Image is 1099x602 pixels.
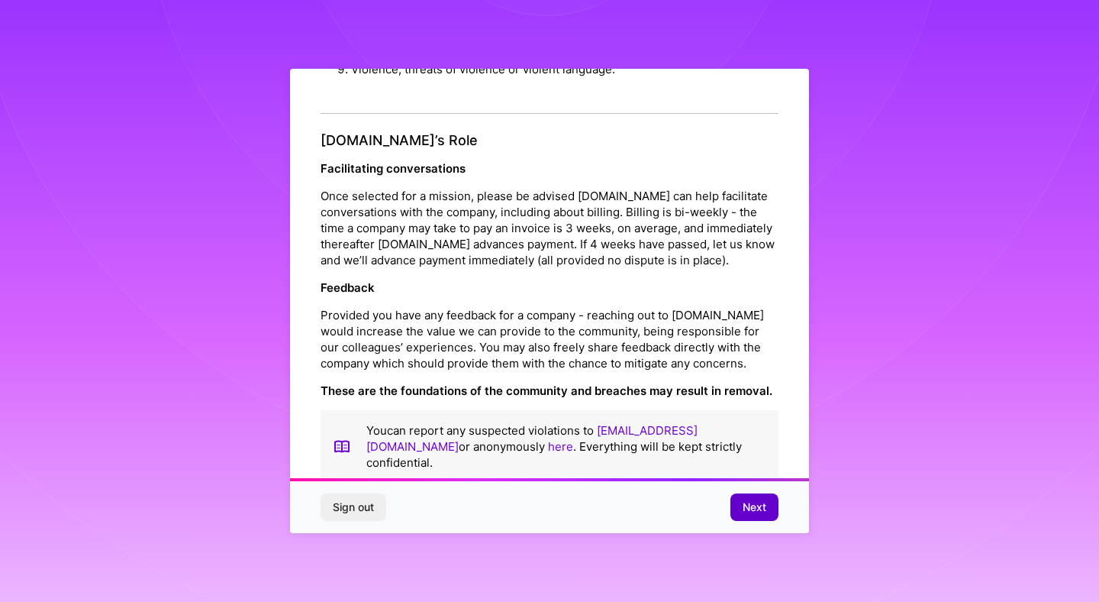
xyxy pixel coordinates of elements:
strong: Feedback [321,280,375,295]
a: here [548,439,573,454]
p: You can report any suspected violations to or anonymously . Everything will be kept strictly conf... [366,422,766,471]
img: book icon [333,422,351,471]
p: Once selected for a mission, please be advised [DOMAIN_NAME] can help facilitate conversations wi... [321,188,778,268]
p: Provided you have any feedback for a company - reaching out to [DOMAIN_NAME] would increase the v... [321,307,778,371]
button: Next [730,494,778,521]
span: Sign out [333,500,374,515]
strong: These are the foundations of the community and breaches may result in removal. [321,384,772,398]
span: Next [743,500,766,515]
h4: [DOMAIN_NAME]’s Role [321,132,778,149]
a: [EMAIL_ADDRESS][DOMAIN_NAME] [366,423,698,454]
li: Violence, threats of violence or violent language. [351,55,778,83]
button: Sign out [321,494,386,521]
strong: Facilitating conversations [321,161,466,176]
